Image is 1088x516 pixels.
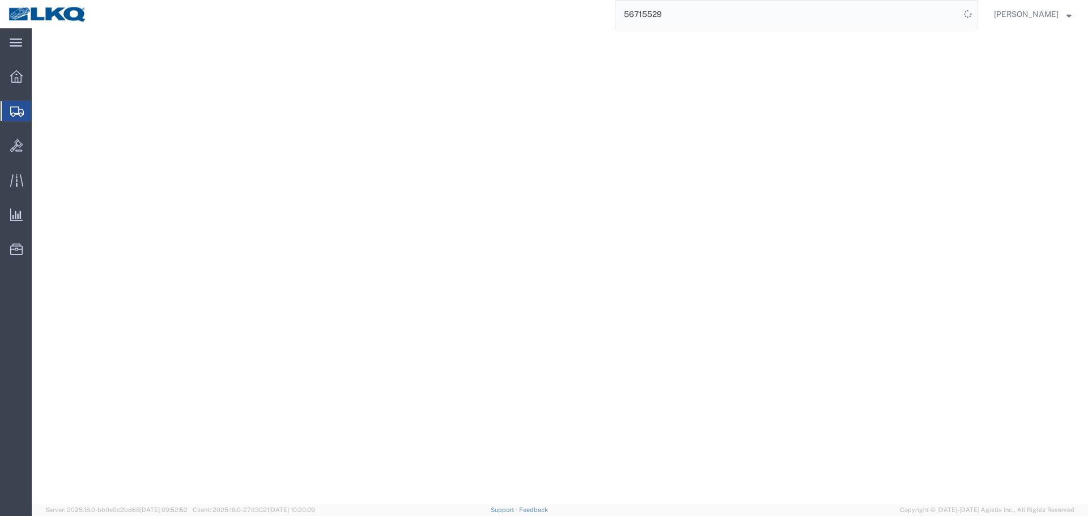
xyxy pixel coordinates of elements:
img: logo [8,6,87,23]
a: Feedback [519,506,548,513]
a: Support [491,506,519,513]
input: Search for shipment number, reference number [615,1,960,28]
iframe: FS Legacy Container [32,28,1088,504]
span: Rajasheker Reddy [994,8,1059,20]
span: [DATE] 09:52:52 [140,506,188,513]
span: [DATE] 10:20:09 [269,506,315,513]
span: Client: 2025.18.0-27d3021 [193,506,315,513]
span: Server: 2025.18.0-bb0e0c2bd68 [45,506,188,513]
span: Copyright © [DATE]-[DATE] Agistix Inc., All Rights Reserved [900,505,1074,515]
button: [PERSON_NAME] [993,7,1072,21]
